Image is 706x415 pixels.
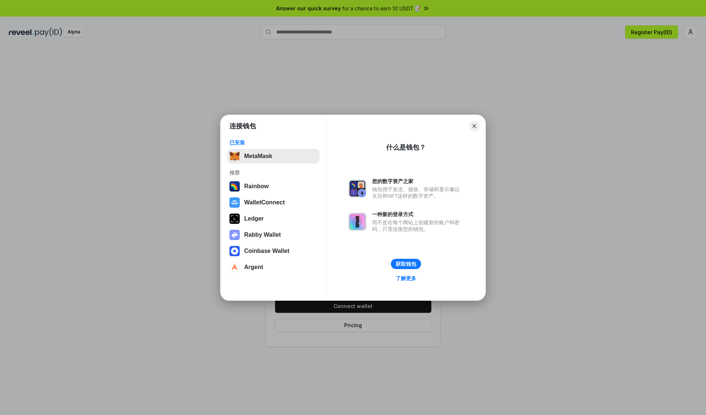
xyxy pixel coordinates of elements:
[396,275,416,282] div: 了解更多
[372,219,463,232] div: 而不是在每个网站上创建新的账户和密码，只需连接您的钱包。
[372,178,463,185] div: 您的数字资产之家
[229,230,240,240] img: svg+xml,%3Csvg%20xmlns%3D%22http%3A%2F%2Fwww.w3.org%2F2000%2Fsvg%22%20fill%3D%22none%22%20viewBox...
[391,259,421,269] button: 获取钱包
[227,149,320,164] button: MetaMask
[244,264,263,271] div: Argent
[396,261,416,267] div: 获取钱包
[244,199,285,206] div: WalletConnect
[244,232,281,238] div: Rabby Wallet
[349,180,366,197] img: svg+xml,%3Csvg%20xmlns%3D%22http%3A%2F%2Fwww.w3.org%2F2000%2Fsvg%22%20fill%3D%22none%22%20viewBox...
[244,183,269,190] div: Rainbow
[227,195,320,210] button: WalletConnect
[372,186,463,199] div: 钱包用于发送、接收、存储和显示像以太坊和NFT这样的数字资产。
[229,246,240,256] img: svg+xml,%3Csvg%20width%3D%2228%22%20height%3D%2228%22%20viewBox%3D%220%200%2028%2028%22%20fill%3D...
[372,211,463,218] div: 一种新的登录方式
[229,262,240,272] img: svg+xml,%3Csvg%20width%3D%2228%22%20height%3D%2228%22%20viewBox%3D%220%200%2028%2028%22%20fill%3D...
[229,122,256,130] h1: 连接钱包
[229,139,317,146] div: 已安装
[227,260,320,275] button: Argent
[229,181,240,192] img: svg+xml,%3Csvg%20width%3D%22120%22%20height%3D%22120%22%20viewBox%3D%220%200%20120%20120%22%20fil...
[349,213,366,230] img: svg+xml,%3Csvg%20xmlns%3D%22http%3A%2F%2Fwww.w3.org%2F2000%2Fsvg%22%20fill%3D%22none%22%20viewBox...
[469,121,479,131] button: Close
[227,179,320,194] button: Rainbow
[244,248,289,254] div: Coinbase Wallet
[227,211,320,226] button: Ledger
[227,228,320,242] button: Rabby Wallet
[244,153,272,160] div: MetaMask
[244,215,264,222] div: Ledger
[386,143,426,152] div: 什么是钱包？
[391,273,421,283] a: 了解更多
[229,197,240,208] img: svg+xml,%3Csvg%20width%3D%2228%22%20height%3D%2228%22%20viewBox%3D%220%200%2028%2028%22%20fill%3D...
[229,214,240,224] img: svg+xml,%3Csvg%20xmlns%3D%22http%3A%2F%2Fwww.w3.org%2F2000%2Fsvg%22%20width%3D%2228%22%20height%3...
[229,151,240,161] img: svg+xml,%3Csvg%20fill%3D%22none%22%20height%3D%2233%22%20viewBox%3D%220%200%2035%2033%22%20width%...
[229,169,317,176] div: 推荐
[227,244,320,258] button: Coinbase Wallet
